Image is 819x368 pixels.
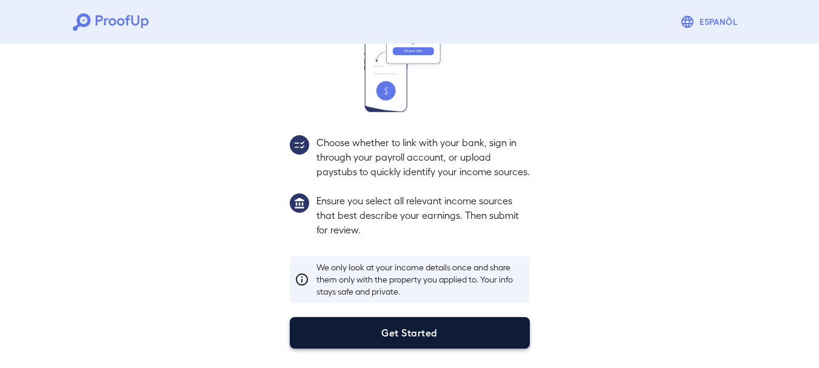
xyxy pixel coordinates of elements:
[290,317,530,349] button: Get Started
[290,135,309,155] img: group2.svg
[290,193,309,213] img: group1.svg
[316,193,530,237] p: Ensure you select all relevant income sources that best describe your earnings. Then submit for r...
[316,135,530,179] p: Choose whether to link with your bank, sign in through your payroll account, or upload paystubs t...
[364,25,455,112] img: transfer_money.svg
[675,10,746,34] button: Espanõl
[316,261,525,298] p: We only look at your income details once and share them only with the property you applied to. Yo...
